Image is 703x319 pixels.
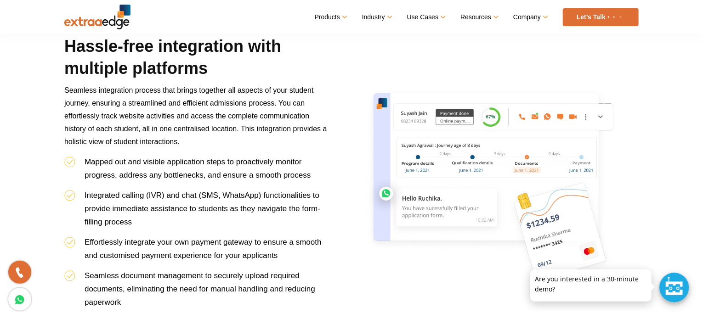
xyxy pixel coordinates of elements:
[358,35,639,315] img: hassle-free-integration-with-multiple-platforms
[513,11,547,24] a: Company
[64,35,333,84] h2: Hassle-free integration with multiple platforms
[659,273,689,302] div: Chat
[315,11,346,24] a: Products
[362,11,391,24] a: Industry
[85,191,320,226] span: Integrated calling (IVR) and chat (SMS, WhatsApp) functionalities to provide immediate assistance...
[85,157,311,179] span: Mapped out and visible application steps to proactively monitor progress, address any bottlenecks...
[407,11,444,24] a: Use Cases
[85,238,322,260] span: Effortlessly integrate your own payment gateway to ensure a smooth and customised payment experie...
[85,271,315,307] span: Seamless document management to securely upload required documents, eliminating the need for manu...
[64,86,327,146] span: Seamless integration process that brings together all aspects of your student journey, ensuring a...
[563,8,639,26] a: Let’s Talk
[460,11,497,24] a: Resources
